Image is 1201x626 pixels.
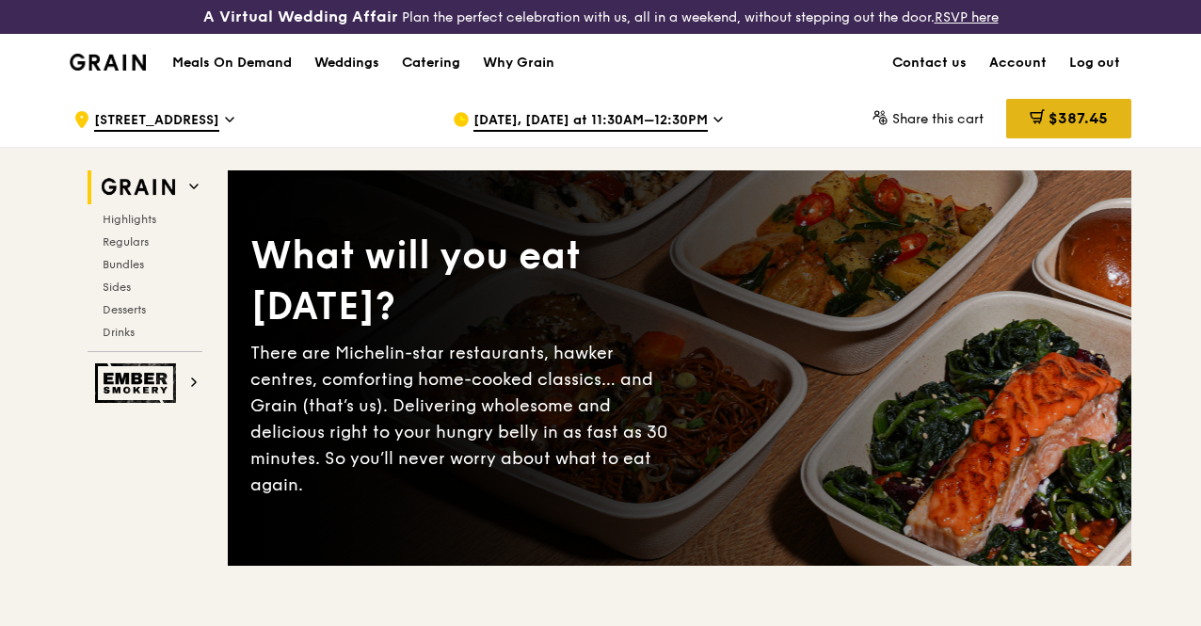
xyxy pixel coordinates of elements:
img: Grain [70,54,146,71]
a: Contact us [881,35,978,91]
a: RSVP here [935,9,999,25]
div: What will you eat [DATE]? [250,231,680,332]
div: Why Grain [483,35,554,91]
div: There are Michelin-star restaurants, hawker centres, comforting home-cooked classics… and Grain (... [250,340,680,498]
span: Regulars [103,235,149,249]
img: Ember Smokery web logo [95,363,182,403]
div: Catering [402,35,460,91]
a: Log out [1058,35,1131,91]
span: Sides [103,281,131,294]
a: Account [978,35,1058,91]
span: $387.45 [1049,109,1108,127]
a: GrainGrain [70,33,146,89]
span: Desserts [103,303,146,316]
h1: Meals On Demand [172,54,292,72]
span: Highlights [103,213,156,226]
span: [STREET_ADDRESS] [94,111,219,132]
img: Grain web logo [95,170,182,204]
div: Plan the perfect celebration with us, all in a weekend, without stepping out the door. [200,8,1001,26]
span: Share this cart [892,111,984,127]
span: Drinks [103,326,135,339]
span: Bundles [103,258,144,271]
h3: A Virtual Wedding Affair [203,8,398,26]
a: Catering [391,35,472,91]
div: Weddings [314,35,379,91]
a: Weddings [303,35,391,91]
a: Why Grain [472,35,566,91]
span: [DATE], [DATE] at 11:30AM–12:30PM [473,111,708,132]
